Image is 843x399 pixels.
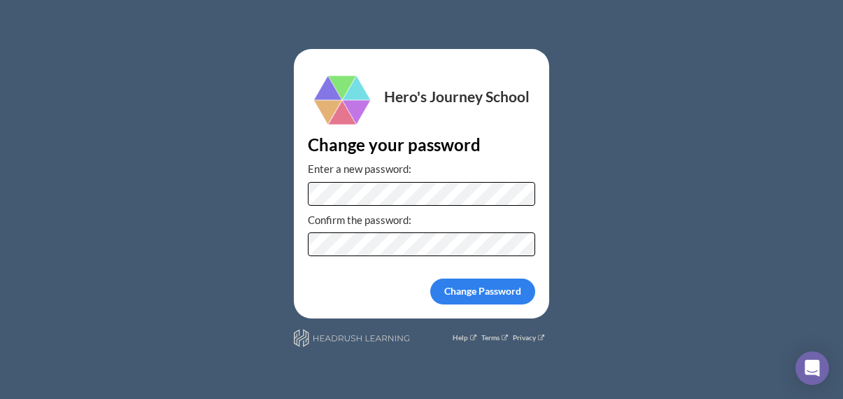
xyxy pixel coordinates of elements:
a: Help [453,330,481,345]
p: Enter a new password: [308,162,535,176]
div: Open Intercom Messenger [795,351,829,385]
h1: Change your password [308,134,535,155]
img: Hero's Journey School [307,62,377,132]
a: Privacy [513,330,549,345]
p: Confirm the password: [308,213,535,227]
a: Terms [481,330,513,345]
h5: Hero's Journey School [384,88,530,104]
img: HEADRUSH [294,329,411,347]
button: Change Password [430,279,535,304]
